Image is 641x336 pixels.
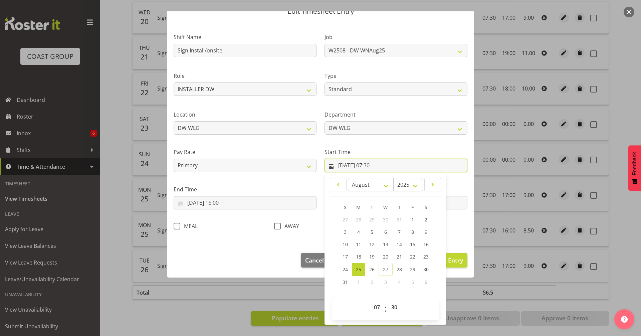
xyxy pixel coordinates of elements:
[174,72,316,80] label: Role
[393,263,406,276] a: 28
[356,241,361,247] span: 11
[174,44,316,57] input: Shift Name
[406,238,419,250] a: 15
[383,254,388,260] span: 20
[419,263,433,276] a: 30
[344,229,347,235] span: 3
[425,204,427,210] span: S
[305,256,324,265] span: Cancel
[628,145,641,191] button: Feedback - Show survey
[379,263,393,276] a: 27
[365,226,379,238] a: 5
[369,266,375,273] span: 26
[174,8,467,15] p: Edit Timesheet Entry
[343,254,348,260] span: 17
[281,223,299,229] span: AWAY
[356,216,361,223] span: 28
[383,216,388,223] span: 30
[384,301,387,317] span: :
[406,250,419,263] a: 22
[301,253,328,268] button: Cancel
[343,266,348,273] span: 24
[180,223,198,229] span: MEAL
[371,204,373,210] span: T
[411,229,414,235] span: 8
[406,213,419,226] a: 1
[425,279,427,285] span: 6
[426,256,463,264] span: Update Entry
[411,279,414,285] span: 5
[398,229,401,235] span: 7
[356,254,361,260] span: 18
[393,250,406,263] a: 21
[369,241,375,247] span: 12
[365,238,379,250] a: 12
[398,279,401,285] span: 4
[384,229,387,235] span: 6
[406,263,419,276] a: 29
[357,279,360,285] span: 1
[352,250,365,263] a: 18
[410,254,415,260] span: 22
[325,33,467,41] label: Job
[343,241,348,247] span: 10
[339,250,352,263] a: 17
[174,33,316,41] label: Shift Name
[365,263,379,276] a: 26
[384,279,387,285] span: 3
[343,279,348,285] span: 31
[352,263,365,276] a: 25
[632,152,638,175] span: Feedback
[174,148,316,156] label: Pay Rate
[356,204,361,210] span: M
[174,111,316,119] label: Location
[423,254,429,260] span: 23
[371,229,373,235] span: 5
[371,279,373,285] span: 2
[425,216,427,223] span: 2
[344,204,347,210] span: S
[419,226,433,238] a: 9
[397,241,402,247] span: 14
[325,148,467,156] label: Start Time
[397,266,402,273] span: 28
[411,204,414,210] span: F
[383,266,388,273] span: 27
[339,238,352,250] a: 10
[393,226,406,238] a: 7
[379,238,393,250] a: 13
[419,238,433,250] a: 16
[369,254,375,260] span: 19
[423,266,429,273] span: 30
[352,238,365,250] a: 11
[393,238,406,250] a: 14
[365,250,379,263] a: 19
[379,226,393,238] a: 6
[425,229,427,235] span: 9
[406,226,419,238] a: 8
[410,241,415,247] span: 15
[325,72,467,80] label: Type
[357,229,360,235] span: 4
[174,196,316,209] input: Click to select...
[423,241,429,247] span: 16
[410,266,415,273] span: 29
[339,226,352,238] a: 3
[339,263,352,276] a: 24
[379,250,393,263] a: 20
[325,111,467,119] label: Department
[398,204,401,210] span: T
[352,226,365,238] a: 4
[343,216,348,223] span: 27
[174,185,316,193] label: End Time
[383,204,388,210] span: W
[411,216,414,223] span: 1
[419,250,433,263] a: 23
[356,266,361,273] span: 25
[419,213,433,226] a: 2
[339,276,352,288] a: 31
[397,216,402,223] span: 31
[397,254,402,260] span: 21
[369,216,375,223] span: 29
[621,316,628,323] img: help-xxl-2.png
